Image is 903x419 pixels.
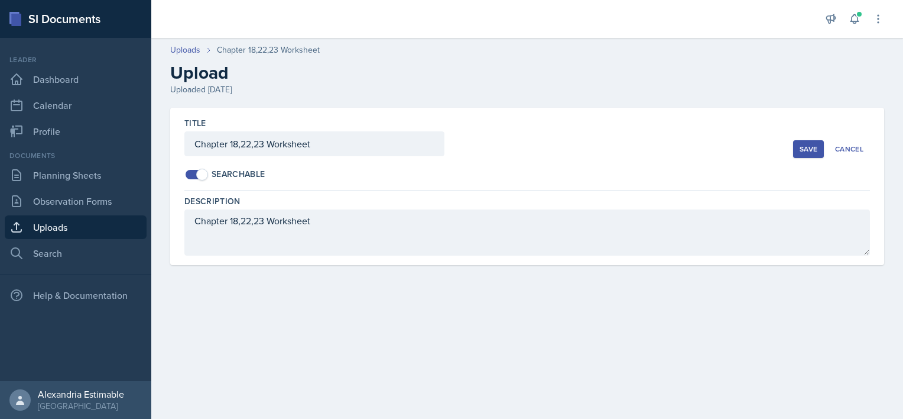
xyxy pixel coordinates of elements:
[170,62,884,83] h2: Upload
[5,283,147,307] div: Help & Documentation
[5,54,147,65] div: Leader
[170,83,884,96] div: Uploaded [DATE]
[800,144,817,154] div: Save
[5,150,147,161] div: Documents
[5,215,147,239] a: Uploads
[5,67,147,91] a: Dashboard
[5,120,147,143] a: Profile
[212,168,265,181] div: Searchable
[835,144,863,154] div: Cancel
[217,44,320,56] div: Chapter 18,22,23 Worksheet
[5,163,147,187] a: Planning Sheets
[793,140,824,158] button: Save
[829,140,870,158] button: Cancel
[170,44,200,56] a: Uploads
[5,94,147,117] a: Calendar
[184,117,206,129] label: Title
[184,131,444,156] input: Enter title
[5,241,147,265] a: Search
[184,195,241,207] label: Description
[38,388,124,400] div: Alexandria Estimable
[5,189,147,213] a: Observation Forms
[38,400,124,412] div: [GEOGRAPHIC_DATA]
